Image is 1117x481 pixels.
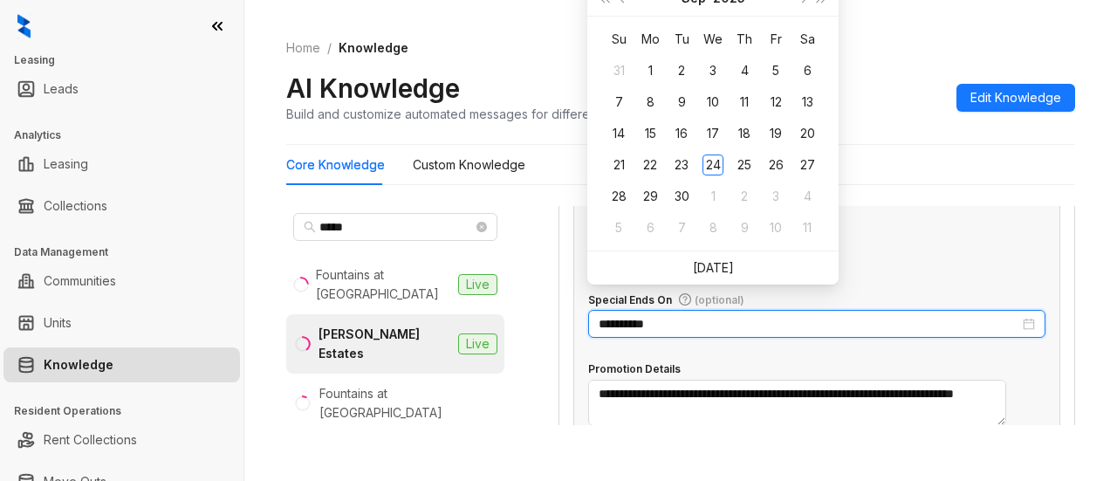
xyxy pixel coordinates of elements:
a: Knowledge [44,347,113,382]
div: 16 [671,123,692,144]
td: 2025-10-03 [760,181,791,212]
td: 2025-09-19 [760,118,791,149]
td: 2025-09-09 [666,86,697,118]
div: Special Ends On [588,292,744,309]
div: 17 [702,123,723,144]
div: Promotion Details [588,361,681,378]
td: 2025-09-03 [697,55,729,86]
span: close-circle [476,222,487,232]
div: 27 [797,155,818,175]
td: 2025-09-15 [634,118,666,149]
div: 22 [640,155,661,175]
h3: Leasing [14,52,243,68]
td: 2025-09-27 [791,149,823,181]
td: 2025-09-07 [603,86,634,118]
td: 2025-10-02 [729,181,760,212]
td: 2025-09-08 [634,86,666,118]
td: 2025-09-23 [666,149,697,181]
div: 9 [734,217,755,238]
li: / [327,38,332,58]
div: 24 [702,155,723,175]
div: 3 [702,60,723,81]
td: 2025-10-06 [634,212,666,244]
div: 4 [734,60,755,81]
td: 2025-09-14 [603,118,634,149]
h3: Analytics [14,127,243,143]
td: 2025-10-11 [791,212,823,244]
li: Leads [3,72,240,107]
div: 6 [640,217,661,238]
span: (optional) [695,293,744,306]
a: [DATE] [693,260,734,275]
div: 11 [797,217,818,238]
a: Communities [44,264,116,299]
td: 2025-09-02 [666,55,697,86]
td: 2025-09-21 [603,149,634,181]
a: Leads [44,72,79,107]
h2: AI Knowledge [286,72,460,105]
td: 2025-09-24 [697,149,729,181]
div: 8 [640,92,661,113]
td: 2025-10-01 [697,181,729,212]
div: 10 [702,92,723,113]
div: 2 [734,186,755,207]
div: 7 [671,217,692,238]
div: 15 [640,123,661,144]
div: Fountains at [GEOGRAPHIC_DATA] [316,265,451,304]
span: Live [458,333,497,354]
td: 2025-09-30 [666,181,697,212]
th: Su [603,24,634,55]
div: Core Knowledge [286,155,385,175]
th: Th [729,24,760,55]
div: 20 [797,123,818,144]
li: Knowledge [3,347,240,382]
div: 5 [765,60,786,81]
div: Custom Knowledge [413,155,525,175]
li: Rent Collections [3,423,240,457]
div: Build and customize automated messages for different occasions. [286,105,665,123]
span: search [304,221,316,233]
div: 25 [734,155,755,175]
div: 1 [702,186,723,207]
td: 2025-09-20 [791,118,823,149]
td: 2025-09-22 [634,149,666,181]
th: Tu [666,24,697,55]
span: Edit Knowledge [970,88,1061,107]
a: Home [283,38,324,58]
span: question-circle [679,293,691,306]
td: 2025-09-01 [634,55,666,86]
div: 26 [765,155,786,175]
div: 19 [765,123,786,144]
div: 14 [608,123,629,144]
td: 2025-08-31 [603,55,634,86]
div: 4 [797,186,818,207]
div: 18 [734,123,755,144]
li: Collections [3,189,240,223]
th: Sa [791,24,823,55]
a: Units [44,306,72,340]
a: Leasing [44,147,88,182]
div: 31 [608,60,629,81]
a: Collections [44,189,107,223]
td: 2025-09-26 [760,149,791,181]
div: 30 [671,186,692,207]
img: logo [17,14,31,38]
a: Rent Collections [44,423,137,457]
span: Knowledge [339,40,408,55]
li: Leasing [3,147,240,182]
td: 2025-09-17 [697,118,729,149]
div: 6 [797,60,818,81]
td: 2025-10-07 [666,212,697,244]
div: 7 [608,92,629,113]
h3: Data Management [14,244,243,260]
div: 23 [671,155,692,175]
td: 2025-09-29 [634,181,666,212]
td: 2025-09-05 [760,55,791,86]
td: 2025-09-12 [760,86,791,118]
td: 2025-09-25 [729,149,760,181]
td: 2025-09-04 [729,55,760,86]
td: 2025-09-28 [603,181,634,212]
div: 29 [640,186,661,207]
div: [PERSON_NAME] Estates [319,325,451,363]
